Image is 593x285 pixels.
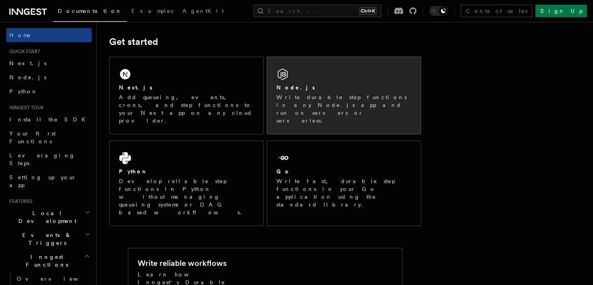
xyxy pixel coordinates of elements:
[6,70,92,84] a: Node.js
[9,60,46,66] span: Next.js
[58,8,122,14] span: Documentation
[6,209,85,225] span: Local Development
[53,2,127,22] a: Documentation
[6,84,92,98] a: Python
[6,253,84,269] span: Inngest Functions
[9,174,76,188] span: Setting up your app
[359,7,377,15] kbd: Ctrl+K
[119,167,148,175] h2: Python
[9,31,31,39] span: Home
[6,250,92,272] button: Inngest Functions
[109,141,264,226] a: PythonDevelop reliable step functions in Python without managing queueing systems or DAG based wo...
[6,56,92,70] a: Next.js
[6,170,92,192] a: Setting up your app
[138,258,227,269] h2: Write reliable workflows
[6,28,92,42] a: Home
[6,105,44,111] span: Inngest tour
[253,5,381,17] button: Search...Ctrl+K
[182,8,224,14] span: AgentKit
[6,112,92,126] a: Install the SDK
[267,141,421,226] a: GoWrite fast, durable step functions in your Go application using the standard library.
[119,177,254,216] p: Develop reliable step functions in Python without managing queueing systems or DAG based workflows.
[131,8,173,14] span: Examples
[276,177,411,208] p: Write fast, durable step functions in your Go application using the standard library.
[119,93,254,125] p: Add queueing, events, crons, and step functions to your Next app on any cloud provider.
[461,5,532,17] a: Contact sales
[127,2,178,21] a: Examples
[9,88,38,94] span: Python
[6,148,92,170] a: Leveraging Steps
[276,167,290,175] h2: Go
[276,84,315,91] h2: Node.js
[6,48,40,55] span: Quick start
[9,116,90,123] span: Install the SDK
[6,198,32,205] span: Features
[535,5,587,17] a: Sign Up
[17,276,97,282] span: Overview
[267,57,421,134] a: Node.jsWrite durable step functions in any Node.js app and run on servers or serverless.
[429,6,448,16] button: Toggle dark mode
[9,130,56,144] span: Your first Functions
[178,2,228,21] a: AgentKit
[109,36,158,47] a: Get started
[6,126,92,148] a: Your first Functions
[9,74,46,80] span: Node.js
[6,228,92,250] button: Events & Triggers
[109,57,264,134] a: Next.jsAdd queueing, events, crons, and step functions to your Next app on any cloud provider.
[6,206,92,228] button: Local Development
[9,152,75,166] span: Leveraging Steps
[119,84,152,91] h2: Next.js
[276,93,411,125] p: Write durable step functions in any Node.js app and run on servers or serverless.
[6,231,85,247] span: Events & Triggers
